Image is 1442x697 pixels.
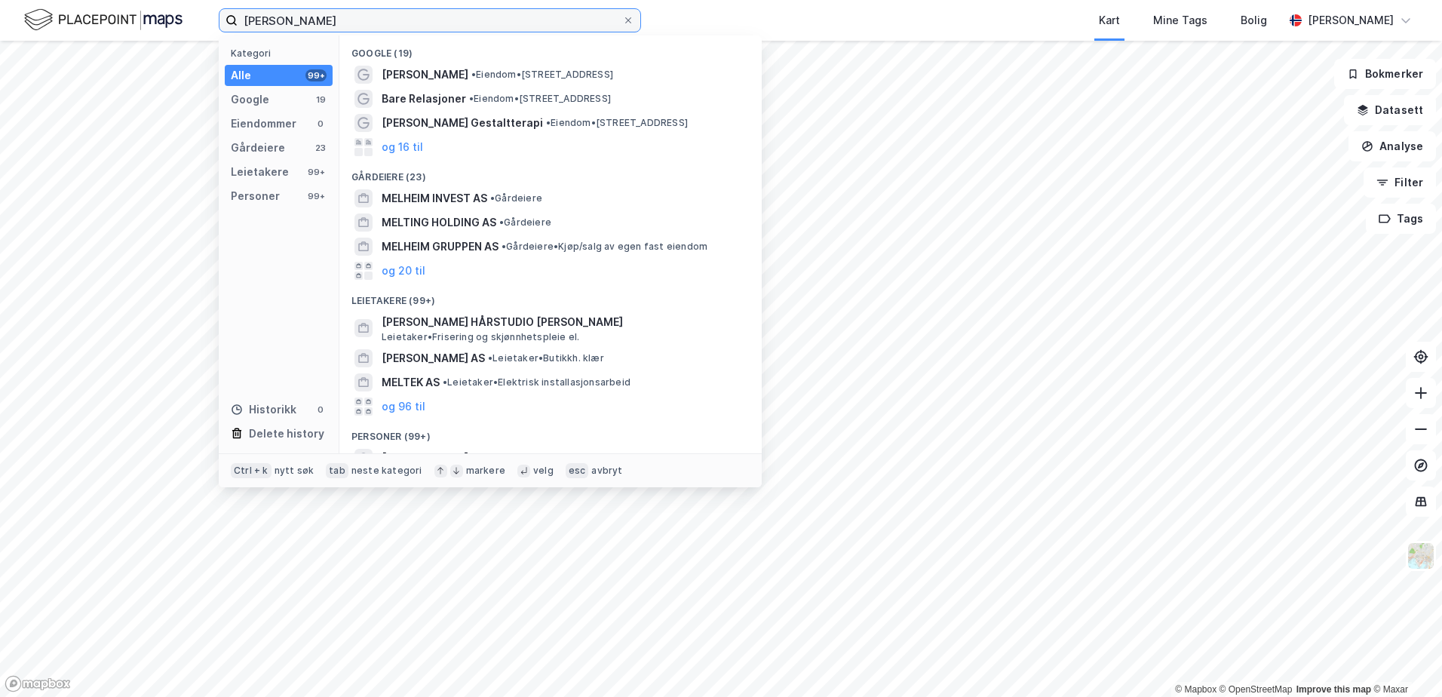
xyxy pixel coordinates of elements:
[382,114,543,132] span: [PERSON_NAME] Gestaltterapi
[1296,684,1371,695] a: Improve this map
[339,419,762,446] div: Personer (99+)
[469,93,611,105] span: Eiendom • [STREET_ADDRESS]
[1348,131,1436,161] button: Analyse
[382,189,487,207] span: MELHEIM INVEST AS
[471,452,546,464] span: Person • [DATE]
[502,241,506,252] span: •
[546,117,688,129] span: Eiendom • [STREET_ADDRESS]
[314,94,327,106] div: 19
[314,142,327,154] div: 23
[382,313,744,331] span: [PERSON_NAME] HÅRSTUDIO [PERSON_NAME]
[231,163,289,181] div: Leietakere
[231,401,296,419] div: Historikk
[490,192,542,204] span: Gårdeiere
[502,241,707,253] span: Gårdeiere • Kjøp/salg av egen fast eiendom
[231,91,269,109] div: Google
[466,465,505,477] div: markere
[382,373,440,391] span: MELTEK AS
[471,452,476,463] span: •
[1099,11,1120,29] div: Kart
[471,69,613,81] span: Eiendom • [STREET_ADDRESS]
[238,9,622,32] input: Søk på adresse, matrikkel, gårdeiere, leietakere eller personer
[339,35,762,63] div: Google (19)
[382,449,468,467] span: [PERSON_NAME]
[382,138,423,156] button: og 16 til
[382,90,466,108] span: Bare Relasjoner
[249,425,324,443] div: Delete history
[1175,684,1216,695] a: Mapbox
[231,115,296,133] div: Eiendommer
[471,69,476,80] span: •
[533,465,554,477] div: velg
[499,216,551,229] span: Gårdeiere
[1153,11,1207,29] div: Mine Tags
[1367,625,1442,697] div: Kontrollprogram for chat
[443,376,447,388] span: •
[490,192,495,204] span: •
[24,7,183,33] img: logo.f888ab2527a4732fd821a326f86c7f29.svg
[382,331,579,343] span: Leietaker • Frisering og skjønnhetspleie el.
[231,187,280,205] div: Personer
[351,465,422,477] div: neste kategori
[305,69,327,81] div: 99+
[231,139,285,157] div: Gårdeiere
[1220,684,1293,695] a: OpenStreetMap
[382,66,468,84] span: [PERSON_NAME]
[1308,11,1394,29] div: [PERSON_NAME]
[5,675,71,692] a: Mapbox homepage
[339,283,762,310] div: Leietakere (99+)
[1344,95,1436,125] button: Datasett
[1364,167,1436,198] button: Filter
[1334,59,1436,89] button: Bokmerker
[443,376,630,388] span: Leietaker • Elektrisk installasjonsarbeid
[382,398,425,416] button: og 96 til
[499,216,504,228] span: •
[566,463,589,478] div: esc
[488,352,492,364] span: •
[1366,204,1436,234] button: Tags
[591,465,622,477] div: avbryt
[382,262,425,280] button: og 20 til
[1241,11,1267,29] div: Bolig
[1367,625,1442,697] iframe: Chat Widget
[305,166,327,178] div: 99+
[382,238,499,256] span: MELHEIM GRUPPEN AS
[339,159,762,186] div: Gårdeiere (23)
[231,48,333,59] div: Kategori
[275,465,314,477] div: nytt søk
[314,404,327,416] div: 0
[305,190,327,202] div: 99+
[382,349,485,367] span: [PERSON_NAME] AS
[469,93,474,104] span: •
[1407,542,1435,570] img: Z
[326,463,348,478] div: tab
[488,352,604,364] span: Leietaker • Butikkh. klær
[231,66,251,84] div: Alle
[382,213,496,232] span: MELTING HOLDING AS
[231,463,272,478] div: Ctrl + k
[546,117,551,128] span: •
[314,118,327,130] div: 0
